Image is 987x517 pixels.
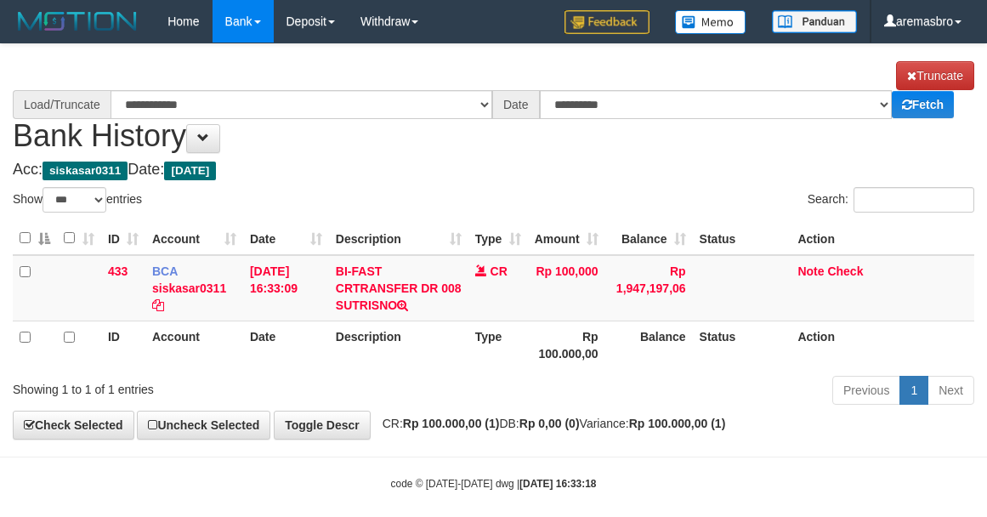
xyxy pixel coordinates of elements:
th: ID: activate to sort column ascending [101,222,145,255]
h1: Bank History [13,61,974,153]
div: Date [492,90,540,119]
h4: Acc: Date: [13,162,974,179]
th: Status [693,222,791,255]
th: : activate to sort column ascending [57,222,101,255]
th: Date: activate to sort column ascending [243,222,329,255]
strong: [DATE] 16:33:18 [519,478,596,490]
img: Button%20Memo.svg [675,10,746,34]
th: : activate to sort column descending [13,222,57,255]
th: Balance [605,321,693,369]
th: Description [329,321,468,369]
td: Rp 1,947,197,06 [605,255,693,321]
strong: Rp 100.000,00 (1) [403,417,500,430]
select: Showentries [43,187,106,213]
a: Next [927,376,974,405]
small: code © [DATE]-[DATE] dwg | [391,478,597,490]
img: MOTION_logo.png [13,9,142,34]
a: Check [827,264,863,278]
label: Show entries [13,187,142,213]
span: [DATE] [164,162,216,180]
span: siskasar0311 [43,162,128,180]
th: Date [243,321,329,369]
th: Action [791,222,974,255]
label: Search: [808,187,974,213]
a: Toggle Descr [274,411,371,440]
span: 433 [108,264,128,278]
span: CR: DB: Variance: [374,417,726,430]
a: siskasar0311 [152,281,226,295]
input: Search: [854,187,974,213]
td: [DATE] 16:33:09 [243,255,329,321]
a: Check Selected [13,411,134,440]
th: Balance: activate to sort column ascending [605,222,693,255]
th: Rp 100.000,00 [528,321,605,369]
td: BI-FAST CRTRANSFER DR 008 SUTRISNO [329,255,468,321]
div: Showing 1 to 1 of 1 entries [13,374,399,398]
th: Description: activate to sort column ascending [329,222,468,255]
th: Type [468,321,528,369]
th: Account [145,321,243,369]
a: Fetch [892,91,954,118]
a: Copy siskasar0311 to clipboard [152,298,164,312]
th: ID [101,321,145,369]
th: Amount: activate to sort column ascending [528,222,605,255]
th: Type: activate to sort column ascending [468,222,528,255]
th: Status [693,321,791,369]
img: panduan.png [772,10,857,33]
th: Action [791,321,974,369]
img: Feedback.jpg [564,10,649,34]
div: Load/Truncate [13,90,111,119]
strong: Rp 0,00 (0) [519,417,580,430]
a: 1 [899,376,928,405]
span: BCA [152,264,178,278]
a: Uncheck Selected [137,411,270,440]
a: Note [797,264,824,278]
strong: Rp 100.000,00 (1) [629,417,726,430]
span: CR [491,264,508,278]
th: Account: activate to sort column ascending [145,222,243,255]
td: Rp 100,000 [528,255,605,321]
a: Previous [832,376,900,405]
a: Truncate [896,61,974,90]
